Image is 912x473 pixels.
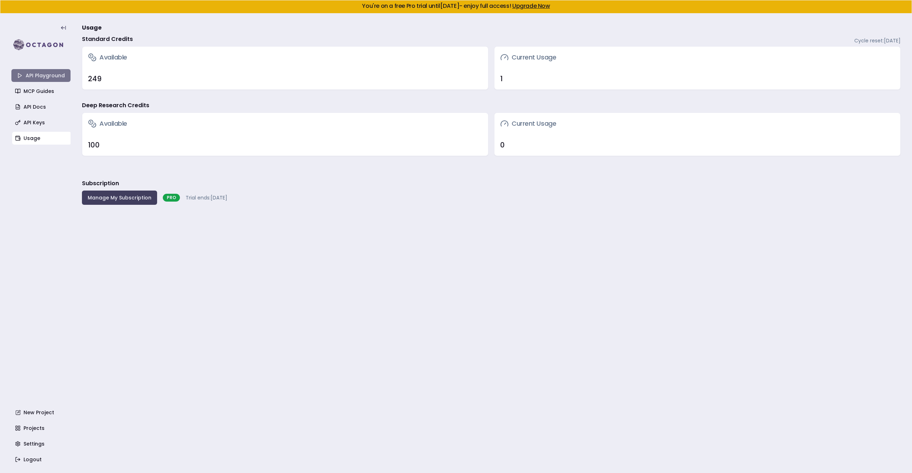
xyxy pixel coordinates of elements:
div: PRO [163,194,180,202]
a: API Playground [11,69,71,82]
a: Upgrade Now [512,2,550,10]
h4: Deep Research Credits [82,101,149,110]
a: MCP Guides [12,85,71,98]
div: 249 [88,74,482,84]
div: 0 [500,140,895,150]
h4: Standard Credits [82,35,133,43]
h3: Current Usage [500,52,556,62]
a: API Keys [12,116,71,129]
div: 100 [88,140,482,150]
a: API Docs [12,100,71,113]
div: 1 [500,74,895,84]
span: Cycle reset: [DATE] [854,37,901,44]
h5: You're on a free Pro trial until [DATE] - enjoy full access! [6,3,906,9]
span: Usage [82,24,102,32]
a: Settings [12,437,71,450]
h3: Available [88,52,127,62]
a: Projects [12,422,71,435]
h3: Available [88,119,127,129]
a: New Project [12,406,71,419]
img: logo-rect-yK7x_WSZ.svg [11,38,71,52]
a: Usage [12,132,71,145]
h3: Current Usage [500,119,556,129]
h3: Subscription [82,179,119,188]
a: Logout [12,453,71,466]
button: Manage My Subscription [82,191,157,205]
span: Trial ends: [DATE] [186,194,227,201]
